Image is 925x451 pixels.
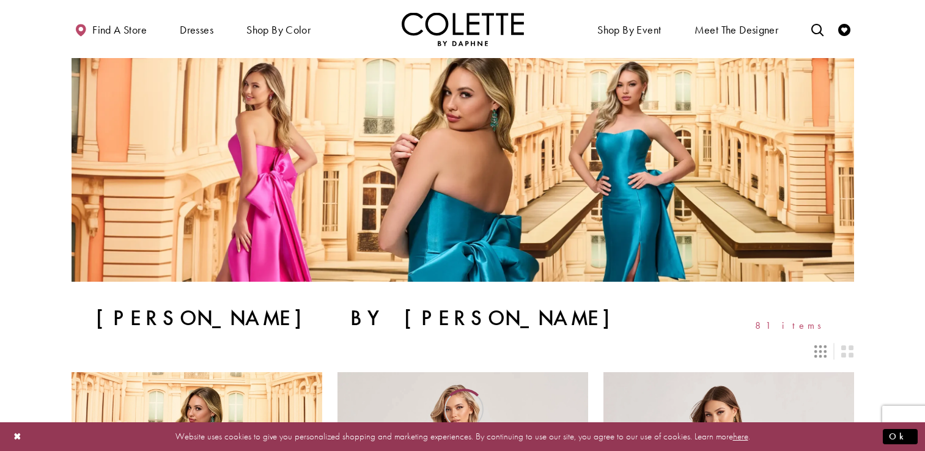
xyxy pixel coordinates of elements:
a: Check Wishlist [835,12,853,46]
img: Colette by Daphne [402,12,524,46]
a: here [733,430,748,442]
span: Switch layout to 2 columns [841,345,853,358]
span: Shop by color [246,24,311,36]
h1: [PERSON_NAME] by [PERSON_NAME] [96,306,637,331]
span: 81 items [755,320,830,331]
a: Find a store [72,12,150,46]
span: Switch layout to 3 columns [814,345,827,358]
a: Toggle search [808,12,827,46]
button: Submit Dialog [883,429,918,444]
div: Layout Controls [64,338,861,365]
span: Meet the designer [695,24,779,36]
button: Close Dialog [7,426,28,447]
a: Meet the designer [691,12,782,46]
span: Shop By Event [594,12,664,46]
a: Visit Home Page [402,12,524,46]
span: Shop by color [243,12,314,46]
p: Website uses cookies to give you personalized shopping and marketing experiences. By continuing t... [88,428,837,445]
span: Dresses [180,24,213,36]
span: Shop By Event [597,24,661,36]
span: Dresses [177,12,216,46]
span: Find a store [92,24,147,36]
